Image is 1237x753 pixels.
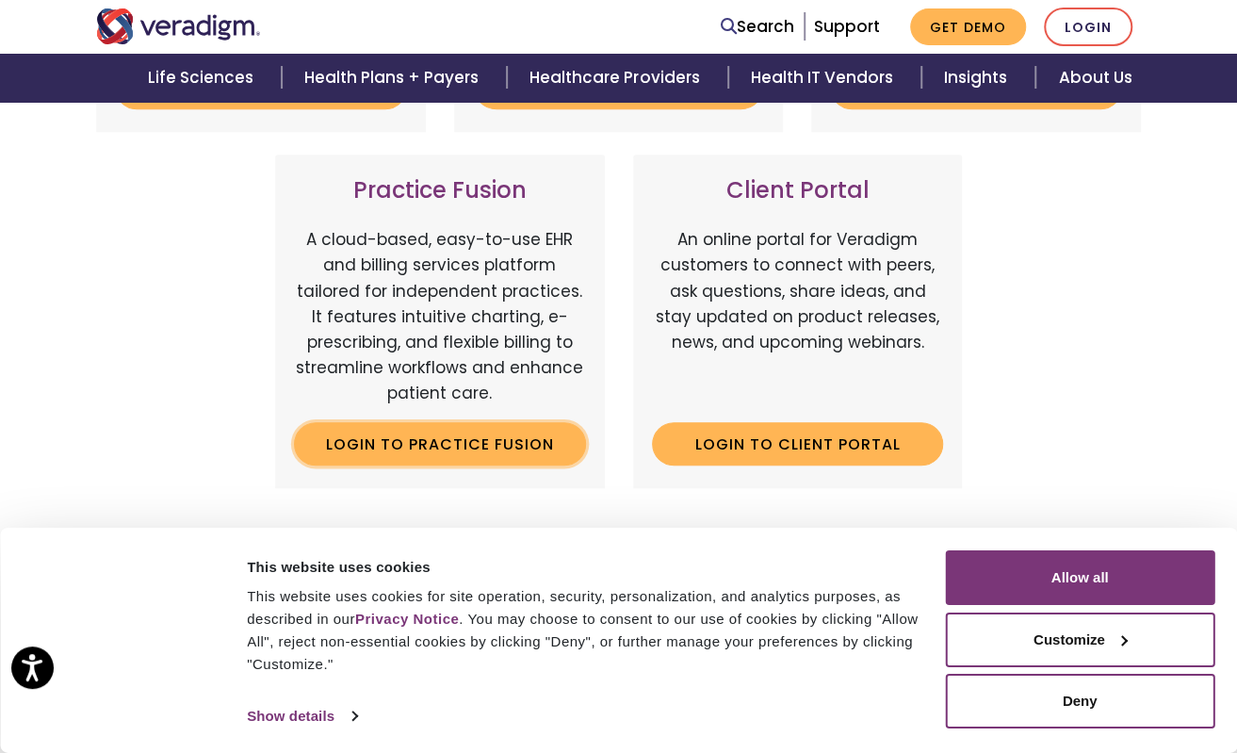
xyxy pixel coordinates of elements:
a: Privacy Notice [355,611,459,627]
a: Get Demo [910,8,1026,45]
p: A cloud-based, easy-to-use EHR and billing services platform tailored for independent practices. ... [294,227,586,406]
a: Login to Practice Fusion [294,422,586,466]
a: Healthcare Providers [507,54,727,102]
a: Life Sciences [125,54,282,102]
a: About Us [1035,54,1154,102]
h3: Practice Fusion [294,177,586,205]
a: Health Plans + Payers [282,54,507,102]
div: This website uses cookies [247,555,923,578]
iframe: Drift Chat Widget [875,617,1214,730]
button: Allow all [945,550,1214,605]
a: Support [814,15,880,38]
a: Show details [247,702,356,730]
a: Insights [921,54,1035,102]
div: This website uses cookies for site operation, security, personalization, and analytics purposes, ... [247,585,923,676]
a: Login to Client Portal [652,422,944,466]
h3: Client Portal [652,177,944,205]
a: Login [1044,8,1132,46]
a: Search [721,14,794,40]
a: Health IT Vendors [728,54,921,102]
img: Veradigm logo [96,8,261,44]
p: An online portal for Veradigm customers to connect with peers, ask questions, share ideas, and st... [652,227,944,406]
button: Customize [945,612,1214,666]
